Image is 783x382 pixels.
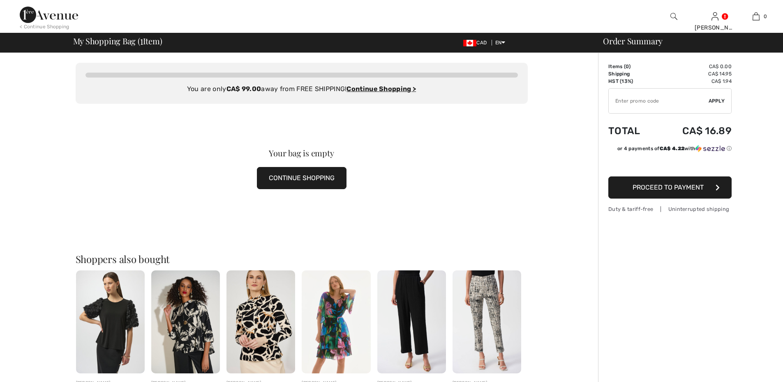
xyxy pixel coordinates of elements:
div: Duty & tariff-free | Uninterrupted shipping [608,205,732,213]
span: 0 [764,13,767,20]
td: CA$ 14.95 [657,70,732,78]
h2: Shoppers also bought [76,254,528,264]
td: CA$ 0.00 [657,63,732,70]
div: Your bag is empty [98,149,505,157]
strong: CA$ 99.00 [226,85,261,93]
img: Wide-leg Casual Trousers Style 251227 [377,270,446,373]
div: [PERSON_NAME] [695,23,735,32]
span: 0 [626,64,629,69]
td: Items ( ) [608,63,657,70]
button: Proceed to Payment [608,176,732,199]
td: HST (13%) [608,78,657,85]
td: CA$ 16.89 [657,117,732,145]
img: 1ère Avenue [20,7,78,23]
td: Shipping [608,70,657,78]
div: or 4 payments ofCA$ 4.22withSezzle Click to learn more about Sezzle [608,145,732,155]
a: Sign In [711,12,718,20]
iframe: Opens a widget where you can find more information [730,357,775,378]
img: Jacquard Floral Print Swing Jacket Style 253719 [151,270,220,373]
img: My Bag [753,11,760,21]
span: Apply [709,97,725,105]
span: My Shopping Bag ( Item) [73,37,162,45]
img: Canadian Dollar [463,40,476,46]
div: or 4 payments of with [617,145,732,152]
button: CONTINUE SHOPPING [257,167,346,189]
span: 1 [140,35,143,46]
div: Order Summary [593,37,778,45]
a: Continue Shopping > [346,85,416,93]
a: 0 [736,11,776,21]
img: search the website [670,11,677,21]
span: Proceed to Payment [633,183,704,191]
td: Total [608,117,657,145]
span: CAD [463,40,490,46]
div: < Continue Shopping [20,23,69,30]
img: Floral Puff Sleeve Pullover Style 254064 [76,270,145,373]
img: Slim Ankle-Length Trousers Style 251259 [453,270,521,373]
input: Promo code [609,89,709,113]
div: You are only away from FREE SHIPPING! [85,84,518,94]
img: Floral V-Neck Wrap Dress Style 251757 [302,270,370,373]
img: My Info [711,11,718,21]
iframe: PayPal-paypal [608,155,732,174]
span: CA$ 4.22 [660,146,684,151]
td: CA$ 1.94 [657,78,732,85]
img: Sezzle [695,145,725,152]
span: EN [495,40,506,46]
img: Animal-Print Pullover Style 253141 [226,270,295,373]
